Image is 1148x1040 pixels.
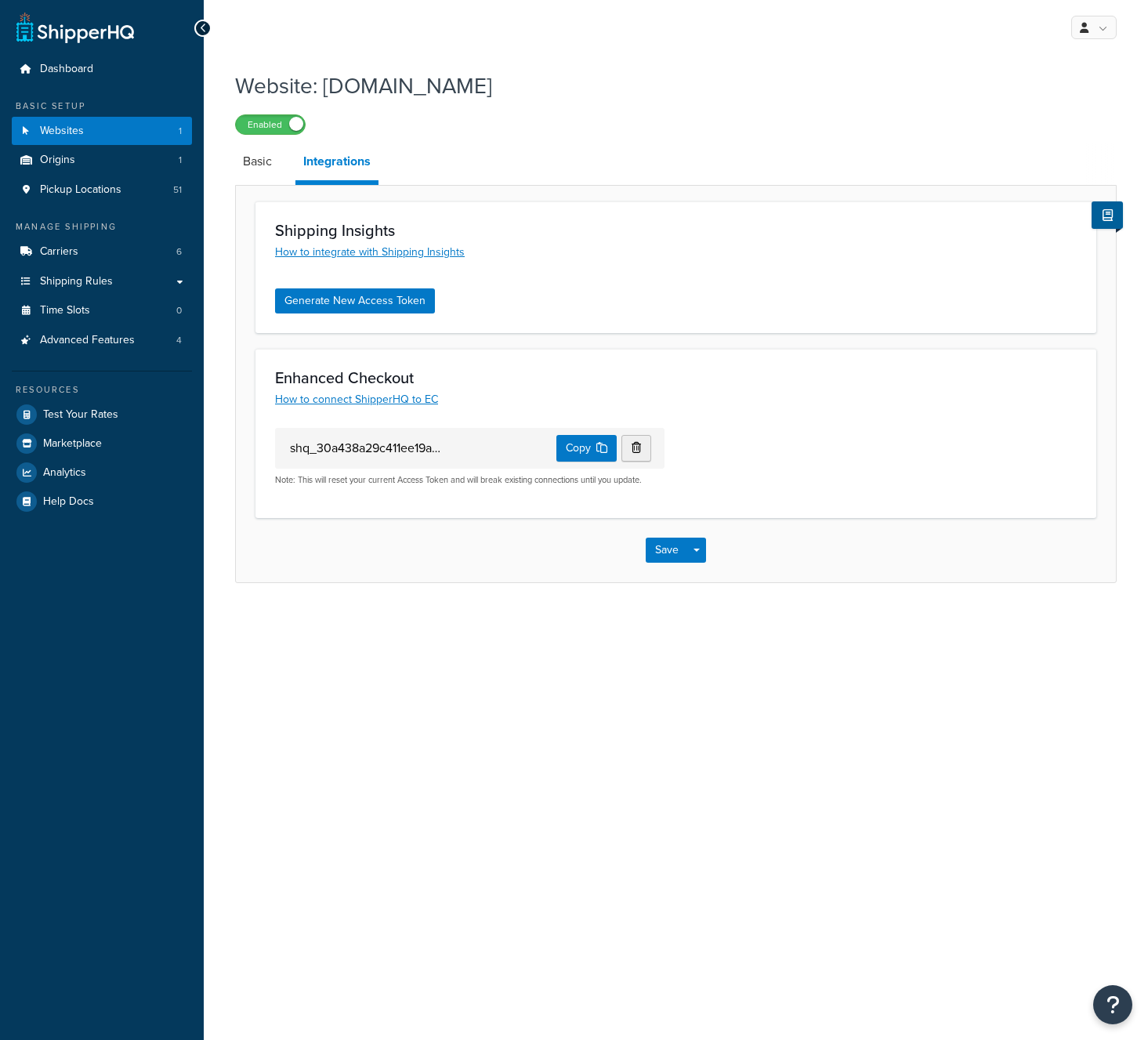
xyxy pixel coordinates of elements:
[176,334,182,347] span: 4
[275,244,465,260] a: How to integrate with Shipping Insights
[12,400,192,429] a: Test Your Rates
[12,296,192,325] li: Time Slots
[12,176,192,205] li: Pickup Locations
[12,296,192,325] a: Time Slots0
[12,429,192,458] a: Marketplace
[12,220,192,234] div: Manage Shipping
[236,115,305,134] label: Enabled
[12,487,192,516] a: Help Docs
[1093,985,1132,1024] button: Open Resource Center
[275,391,438,408] a: How to connect ShipperHQ to EC
[40,183,121,197] span: Pickup Locations
[275,474,665,486] p: Note: This will reset your current Access Token and will break existing connections until you upd...
[43,495,94,509] span: Help Docs
[179,125,182,138] span: 1
[235,143,280,180] a: Basic
[1092,201,1123,229] button: Show Help Docs
[12,326,192,355] li: Advanced Features
[43,466,86,480] span: Analytics
[12,55,192,84] a: Dashboard
[40,125,84,138] span: Websites
[12,146,192,175] li: Origins
[40,154,75,167] span: Origins
[12,383,192,397] div: Resources
[12,237,192,266] li: Carriers
[173,183,182,197] span: 51
[275,369,1077,386] h3: Enhanced Checkout
[646,538,688,563] button: Save
[179,154,182,167] span: 1
[43,408,118,422] span: Test Your Rates
[40,334,135,347] span: Advanced Features
[12,458,192,487] a: Analytics
[12,326,192,355] a: Advanced Features4
[235,71,1097,101] h1: Website: [DOMAIN_NAME]
[12,117,192,146] li: Websites
[632,442,641,453] i: Revoke
[40,63,93,76] span: Dashboard
[12,117,192,146] a: Websites1
[12,267,192,296] a: Shipping Rules
[295,143,378,185] a: Integrations
[40,275,113,288] span: Shipping Rules
[40,304,90,317] span: Time Slots
[556,435,617,462] button: Copy
[40,245,78,259] span: Carriers
[12,176,192,205] a: Pickup Locations51
[12,100,192,113] div: Basic Setup
[43,437,102,451] span: Marketplace
[176,245,182,259] span: 6
[275,222,1077,239] h3: Shipping Insights
[12,237,192,266] a: Carriers6
[12,146,192,175] a: Origins1
[176,304,182,317] span: 0
[275,288,435,313] button: Generate New Access Token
